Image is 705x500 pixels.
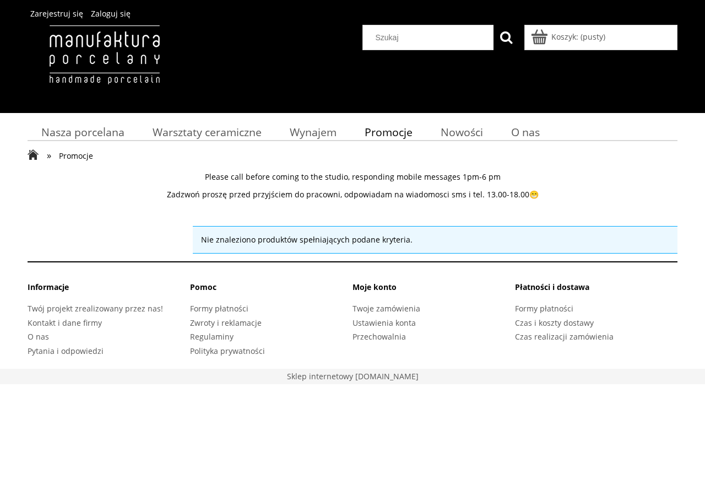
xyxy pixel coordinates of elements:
li: Moje konto [352,282,515,301]
span: Wynajem [290,125,337,139]
a: Polityka prywatności [190,346,265,356]
li: Informacje [28,282,190,301]
a: Formy płatności [515,303,573,314]
b: (pusty) [581,31,605,42]
a: O nas [497,121,554,143]
a: Regulaminy [190,331,234,342]
a: Nowości [427,121,497,143]
img: Manufaktura Porcelany [28,25,181,107]
a: Twoje zamówienia [352,303,420,314]
li: Płatności i dostawa [515,282,677,301]
a: O nas [28,331,49,342]
li: Pomoc [190,282,352,301]
a: Czas realizacji zamówienia [515,331,614,342]
a: Produkty w koszyku 0. Przejdź do koszyka [533,31,605,42]
a: Zwroty i reklamacje [190,318,262,328]
a: Wynajem [276,121,351,143]
span: » [47,149,51,162]
span: Nasza porcelana [41,125,124,139]
a: Twój projekt zrealizowany przez nas! [28,303,163,314]
a: Nasza porcelana [28,121,139,143]
a: Warsztaty ceramiczne [139,121,276,143]
a: Kontakt i dane firmy [28,318,102,328]
a: Ustawienia konta [352,318,416,328]
a: Pytania i odpowiedzi [28,346,104,356]
span: Nowości [441,125,483,139]
button: Szukaj [493,25,519,50]
a: Przechowalnia [352,331,406,342]
p: Nie znaleziono produktów spełniających podane kryteria. [201,235,669,245]
p: Please call before coming to the studio, responding mobile messages 1pm-6 pm [28,172,677,182]
a: Sklep stworzony na platformie Shoper. Przejdź do strony shoper.pl - otwiera się w nowej karcie [287,371,419,381]
span: Promocje [365,125,413,139]
a: Zaloguj się [91,8,131,19]
span: Promocje [59,150,93,161]
span: O nas [511,125,540,139]
a: Zarejestruj się [30,8,83,19]
span: Warsztaty ceramiczne [153,125,262,139]
a: Formy płatności [190,303,248,314]
input: Szukaj w sklepie [367,25,494,50]
a: Promocje [351,121,427,143]
p: Zadzwoń proszę przed przyjściem do pracowni, odpowiadam na wiadomosci sms i tel. 13.00-18.00😁 [28,190,677,200]
span: Koszyk: [551,31,578,42]
a: Czas i koszty dostawy [515,318,594,328]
